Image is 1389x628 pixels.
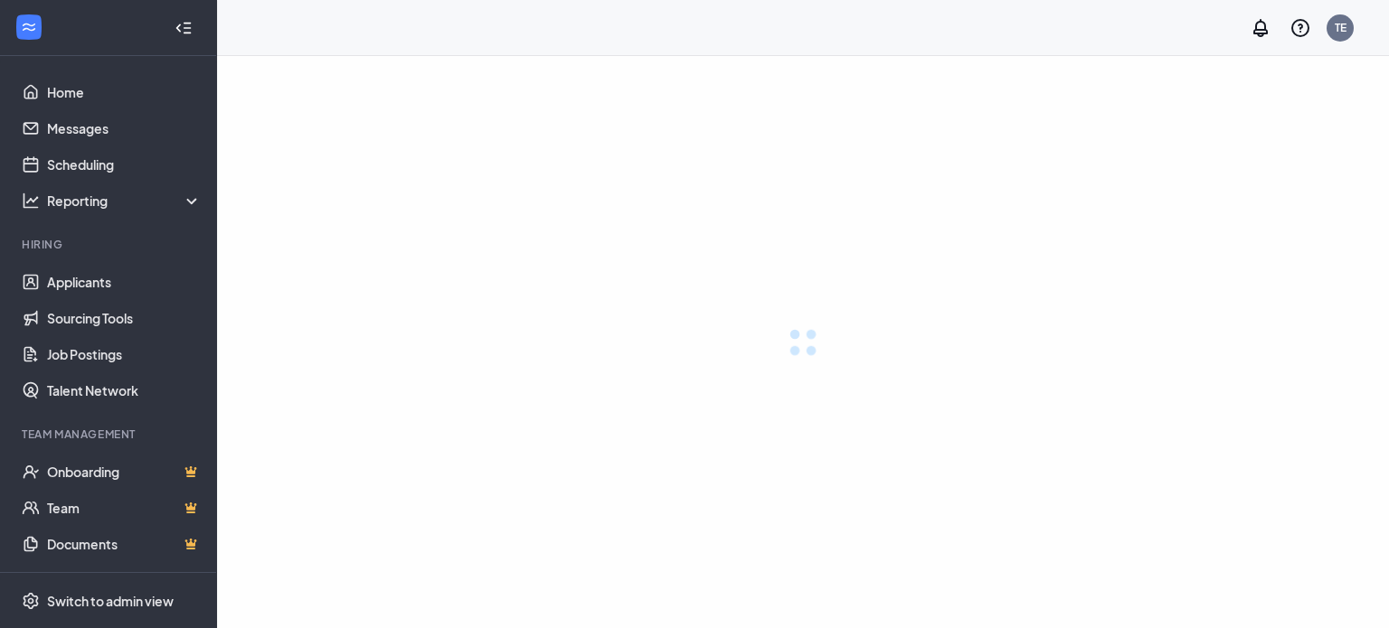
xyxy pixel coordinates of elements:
[20,18,38,36] svg: WorkstreamLogo
[1335,20,1346,35] div: TE
[47,526,202,562] a: DocumentsCrown
[47,490,202,526] a: TeamCrown
[47,592,174,610] div: Switch to admin view
[47,372,202,408] a: Talent Network
[47,192,203,210] div: Reporting
[47,562,202,598] a: SurveysCrown
[22,426,198,442] div: Team Management
[1250,17,1271,39] svg: Notifications
[47,264,202,300] a: Applicants
[22,192,40,210] svg: Analysis
[175,19,193,37] svg: Collapse
[47,300,202,336] a: Sourcing Tools
[47,146,202,183] a: Scheduling
[1290,17,1311,39] svg: QuestionInfo
[47,110,202,146] a: Messages
[47,74,202,110] a: Home
[22,237,198,252] div: Hiring
[47,336,202,372] a: Job Postings
[22,592,40,610] svg: Settings
[47,454,202,490] a: OnboardingCrown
